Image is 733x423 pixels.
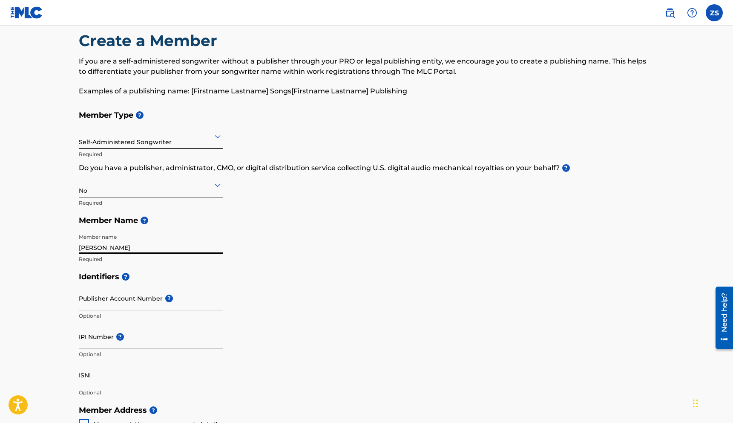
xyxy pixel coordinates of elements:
p: Optional [79,312,223,320]
span: ? [122,273,129,281]
div: No [79,174,223,195]
h5: Member Address [79,401,655,420]
div: User Menu [706,4,723,21]
p: Do you have a publisher, administrator, CMO, or digital distribution service collecting U.S. digi... [79,163,655,173]
p: If you are a self-administered songwriter without a publisher through your PRO or legal publishin... [79,56,655,77]
span: ? [136,111,144,119]
a: Public Search [661,4,678,21]
img: help [687,8,697,18]
div: Help [684,4,701,21]
span: ? [116,333,124,341]
img: MLC Logo [10,6,43,19]
h5: Identifiers [79,268,655,286]
img: search [665,8,675,18]
span: ? [141,217,148,224]
p: Required [79,255,223,263]
h5: Member Name [79,211,655,230]
p: Examples of a publishing name: [Firstname Lastname] Songs[Firstname Lastname] Publishing [79,86,655,96]
div: Drag [693,391,698,416]
p: Required [79,199,223,207]
p: Optional [79,389,223,397]
h2: Create a Member [79,31,221,50]
p: Required [79,151,223,158]
span: ? [149,406,157,414]
p: Optional [79,351,223,358]
iframe: Chat Widget [690,382,733,423]
div: Self-Administered Songwriter [79,126,223,147]
span: ? [562,164,570,172]
span: ? [165,295,173,302]
iframe: Resource Center [709,283,733,352]
h5: Member Type [79,106,655,125]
